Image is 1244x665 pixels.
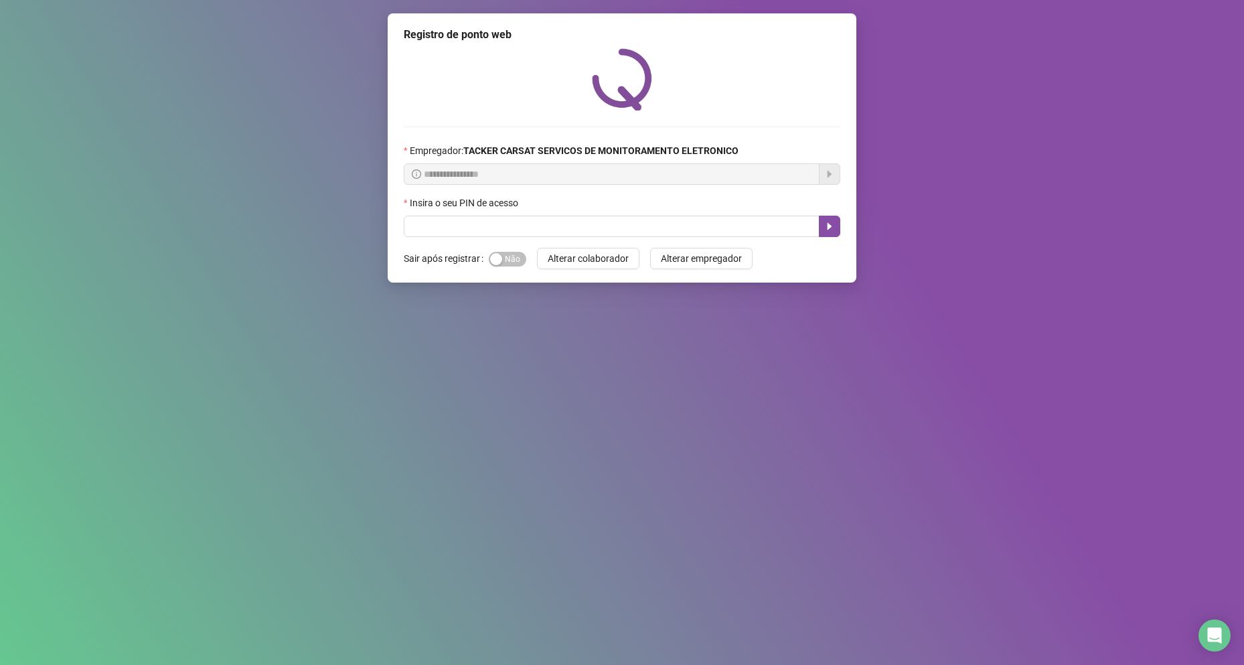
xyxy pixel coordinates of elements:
[404,196,527,210] label: Insira o seu PIN de acesso
[463,145,738,156] strong: TACKER CARSAT SERVICOS DE MONITORAMENTO ELETRONICO
[661,251,742,266] span: Alterar empregador
[1198,619,1231,652] div: Open Intercom Messenger
[650,248,753,269] button: Alterar empregador
[548,251,629,266] span: Alterar colaborador
[592,48,652,110] img: QRPoint
[404,27,840,43] div: Registro de ponto web
[410,143,738,158] span: Empregador :
[824,221,835,232] span: caret-right
[404,248,489,269] label: Sair após registrar
[537,248,639,269] button: Alterar colaborador
[412,169,421,179] span: info-circle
